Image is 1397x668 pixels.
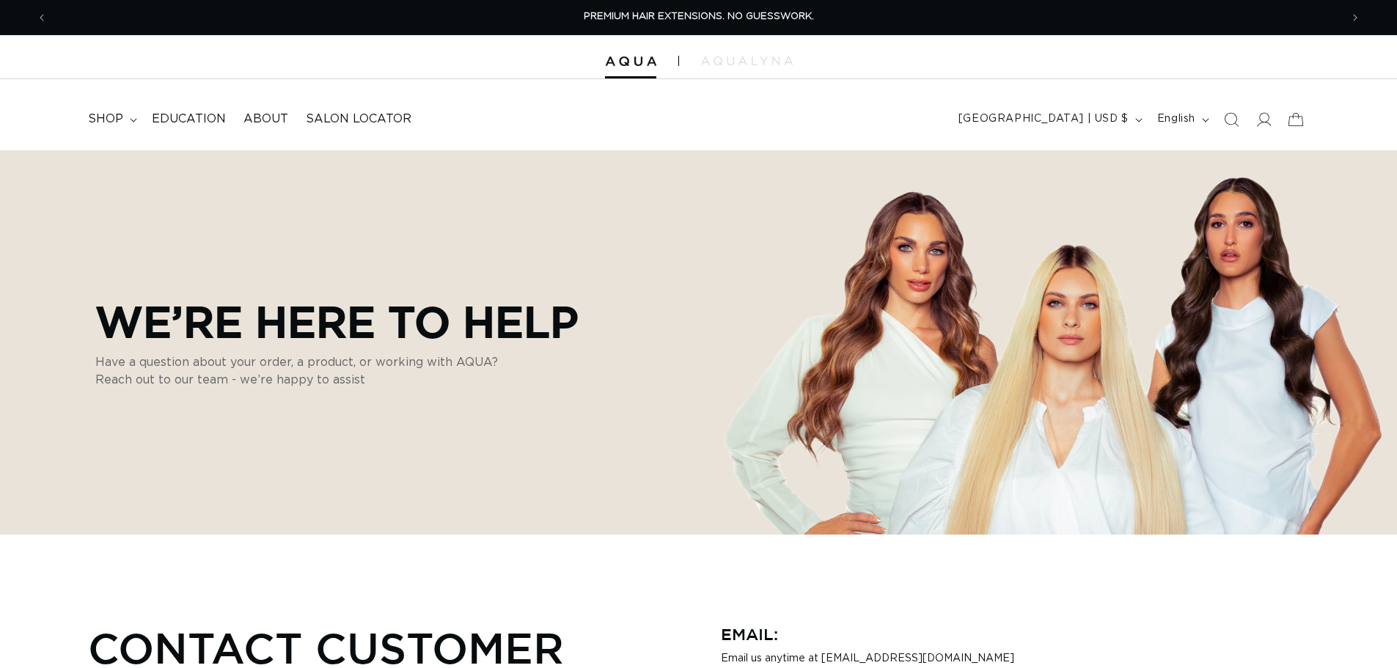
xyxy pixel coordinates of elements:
[306,111,411,127] span: Salon Locator
[584,12,814,21] span: PREMIUM HAIR EXTENSIONS. NO GUESSWORK.
[88,111,123,127] span: shop
[701,56,793,65] img: aqualyna.com
[152,111,226,127] span: Education
[1215,103,1247,136] summary: Search
[950,106,1148,133] button: [GEOGRAPHIC_DATA] | USD $
[958,111,1129,127] span: [GEOGRAPHIC_DATA] | USD $
[243,111,288,127] span: About
[95,353,521,389] p: Have a question about your order, a product, or working with AQUA? Reach out to our team - we’re ...
[1148,106,1215,133] button: English
[26,4,58,32] button: Previous announcement
[79,103,143,136] summary: shop
[605,56,656,67] img: Aqua Hair Extensions
[721,623,1310,646] h3: Email:
[95,296,579,346] p: We’re Here to Help
[1157,111,1195,127] span: English
[143,103,235,136] a: Education
[1339,4,1371,32] button: Next announcement
[297,103,420,136] a: Salon Locator
[235,103,297,136] a: About
[721,652,1310,665] p: Email us anytime at [EMAIL_ADDRESS][DOMAIN_NAME]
